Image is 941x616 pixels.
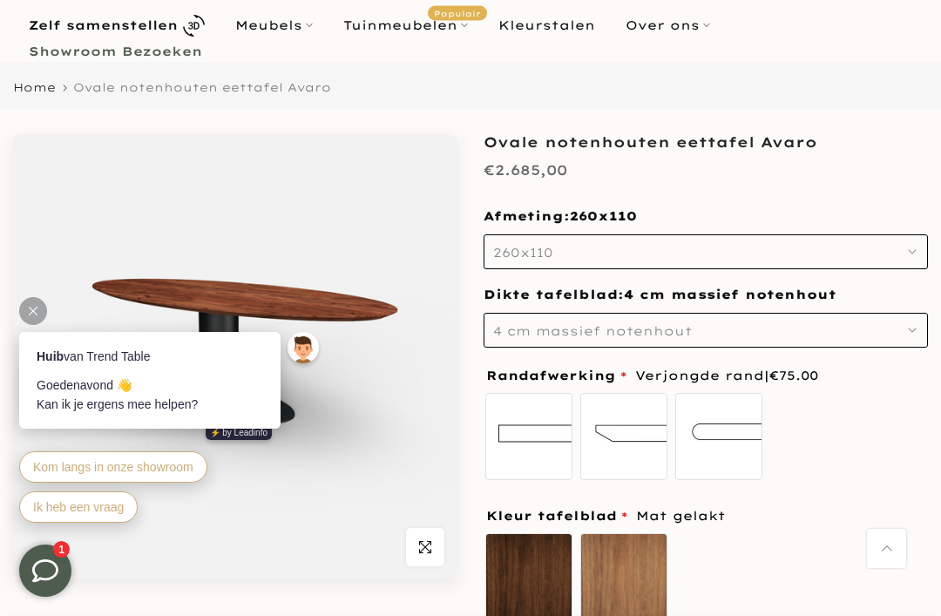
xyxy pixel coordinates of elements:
[483,15,610,36] a: Kleurstalen
[636,505,726,527] span: Mat gelakt
[484,158,567,183] div: €2.685,00
[2,527,89,614] iframe: toggle-frame
[570,208,637,226] span: 260x110
[484,135,928,149] h1: Ovale notenhouten eettafel Avaro
[428,6,487,21] span: Populair
[13,82,56,93] a: Home
[220,15,328,36] a: Meubels
[328,15,483,36] a: TuinmeubelenPopulair
[484,287,836,302] span: Dikte tafelblad:
[493,245,553,261] span: 260x110
[486,510,627,522] span: Kleur tafelblad
[29,19,178,31] b: Zelf samenstellen
[13,41,217,62] a: Showroom Bezoeken
[2,248,342,545] iframe: bot-iframe
[484,313,928,348] button: 4 cm massief notenhout
[484,234,928,269] button: 260x110
[13,10,220,41] a: Zelf samenstellen
[484,208,637,224] span: Afmeting:
[29,45,202,58] b: Showroom Bezoeken
[764,368,818,383] span: |
[624,287,836,304] span: 4 cm massief notenhout
[635,365,818,387] span: Verjongde rand
[610,15,725,36] a: Over ons
[867,529,906,568] a: Terug naar boven
[769,368,818,383] span: €75.00
[493,323,692,339] span: 4 cm massief notenhout
[486,369,626,382] span: Randafwerking
[73,80,331,94] span: Ovale notenhouten eettafel Avaro
[31,252,122,266] span: Ik heb een vraag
